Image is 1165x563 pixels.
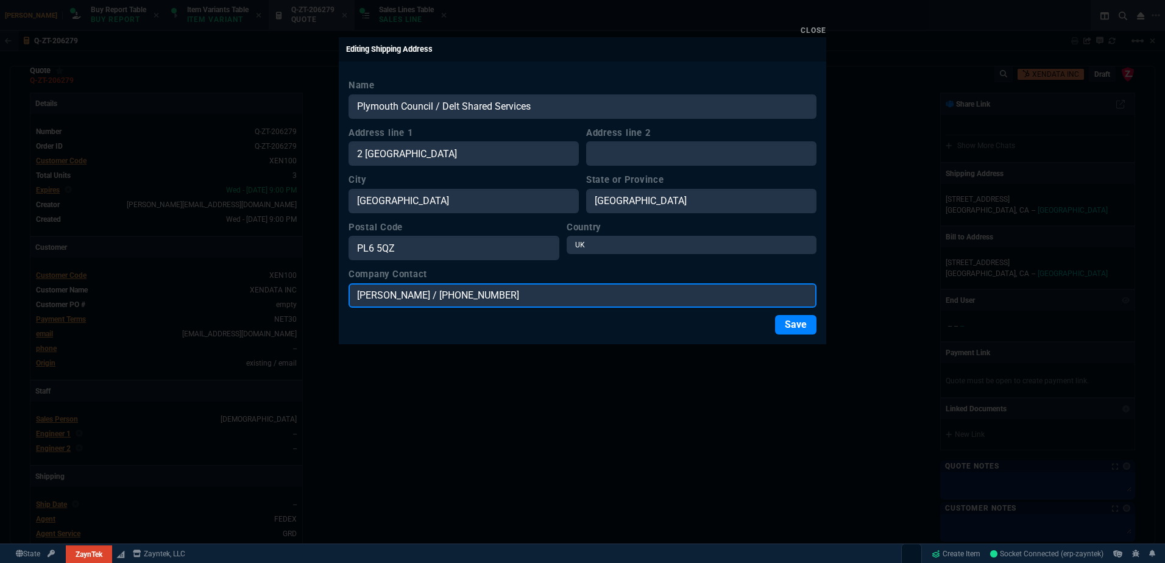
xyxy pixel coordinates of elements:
label: Address line 2 [586,126,816,140]
label: Country [567,221,816,234]
a: Global State [12,548,44,559]
a: Create Item [927,545,985,563]
label: Company Contact [349,267,816,281]
label: Address line 1 [349,126,579,140]
label: Postal Code [349,221,559,234]
a: JdqS-bqyUp8Mq2huAADS [990,548,1103,559]
span: Socket Connected (erp-zayntek) [990,550,1103,558]
label: City [349,173,579,186]
a: msbcCompanyName [129,548,189,559]
label: Name [349,79,816,92]
button: Save [775,315,816,335]
a: API TOKEN [44,548,58,559]
label: State or Province [586,173,816,186]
